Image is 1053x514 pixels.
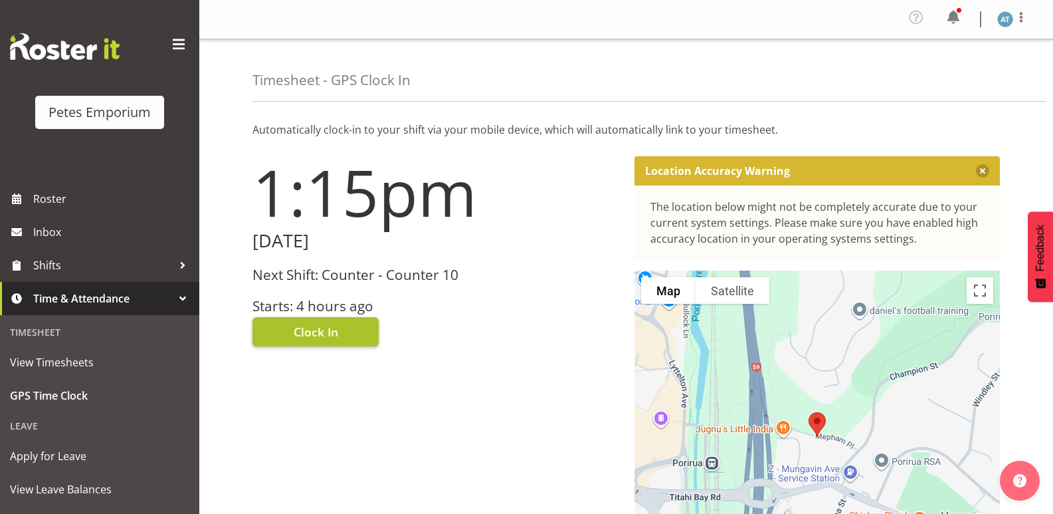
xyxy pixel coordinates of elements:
[33,255,173,275] span: Shifts
[976,164,989,178] button: Close message
[3,319,196,346] div: Timesheet
[252,156,619,228] h1: 1:15pm
[10,446,189,466] span: Apply for Leave
[33,222,193,242] span: Inbox
[3,473,196,506] a: View Leave Balances
[10,352,189,372] span: View Timesheets
[48,102,151,122] div: Petes Emporium
[1028,211,1053,302] button: Feedback - Show survey
[252,267,619,283] h3: Next Shift: Counter - Counter 10
[10,33,120,60] img: Rosterit website logo
[645,164,790,178] p: Location Accuracy Warning
[997,11,1013,27] img: alex-micheal-taniwha5364.jpg
[641,277,696,304] button: Show street map
[252,231,619,251] h2: [DATE]
[252,122,1000,138] p: Automatically clock-in to your shift via your mobile device, which will automatically link to you...
[294,323,338,340] span: Clock In
[1013,474,1026,487] img: help-xxl-2.png
[10,386,189,406] span: GPS Time Clock
[33,189,193,209] span: Roster
[3,440,196,473] a: Apply for Leave
[252,299,619,314] h3: Starts: 4 hours ago
[3,346,196,379] a: View Timesheets
[3,379,196,412] a: GPS Time Clock
[33,289,173,309] span: Time & Attendance
[967,277,993,304] button: Toggle fullscreen view
[252,317,379,346] button: Clock In
[10,479,189,499] span: View Leave Balances
[1034,225,1046,271] span: Feedback
[650,199,985,247] div: The location below might not be completely accurate due to your current system settings. Please m...
[696,277,769,304] button: Show satellite imagery
[3,412,196,440] div: Leave
[252,72,411,88] h4: Timesheet - GPS Clock In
